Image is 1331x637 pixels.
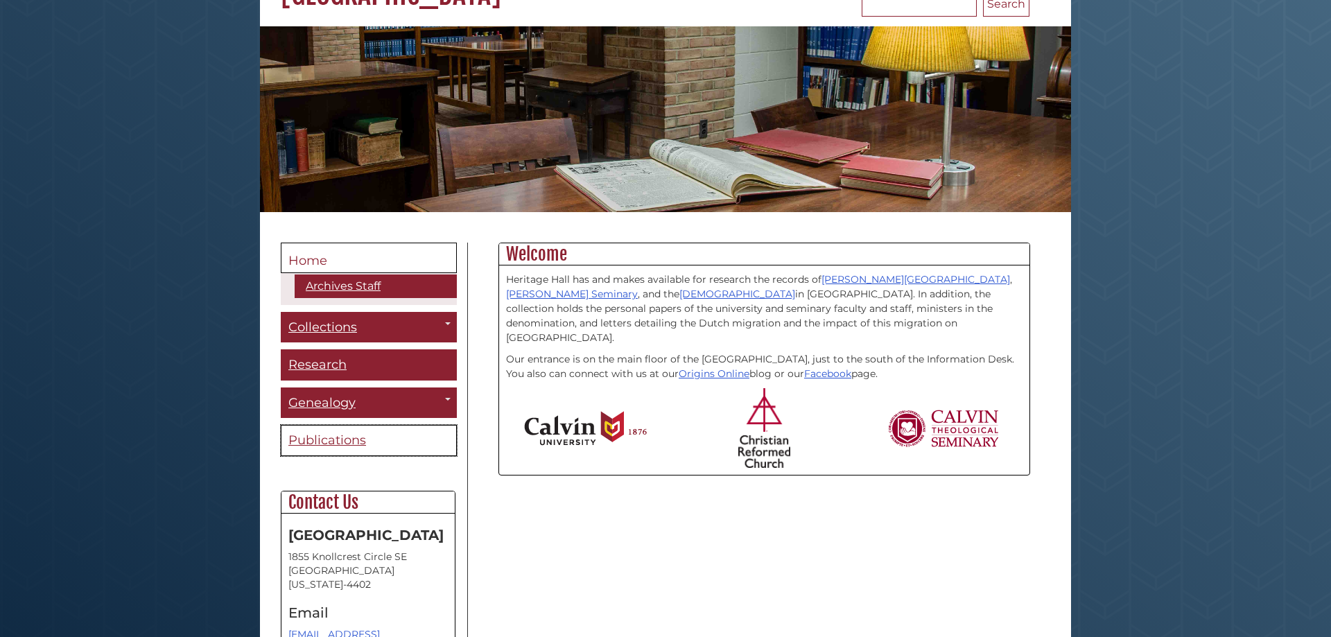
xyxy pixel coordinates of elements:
[288,605,448,620] h4: Email
[281,387,457,419] a: Genealogy
[281,312,457,343] a: Collections
[281,425,457,456] a: Publications
[506,288,638,300] a: [PERSON_NAME] Seminary
[288,357,347,372] span: Research
[887,410,1000,447] img: Calvin Theological Seminary
[288,527,444,543] strong: [GEOGRAPHIC_DATA]
[499,243,1029,265] h2: Welcome
[506,352,1023,381] p: Our entrance is on the main floor of the [GEOGRAPHIC_DATA], just to the south of the Information ...
[738,388,790,468] img: Christian Reformed Church
[288,550,448,591] address: 1855 Knollcrest Circle SE [GEOGRAPHIC_DATA][US_STATE]-4402
[288,395,356,410] span: Genealogy
[524,411,647,446] img: Calvin University
[679,367,749,380] a: Origins Online
[288,320,357,335] span: Collections
[679,288,795,300] a: [DEMOGRAPHIC_DATA]
[804,367,851,380] a: Facebook
[821,273,1010,286] a: [PERSON_NAME][GEOGRAPHIC_DATA]
[281,243,457,273] a: Home
[295,274,457,298] a: Archives Staff
[281,349,457,381] a: Research
[506,272,1023,345] p: Heritage Hall has and makes available for research the records of , , and the in [GEOGRAPHIC_DATA...
[288,433,366,448] span: Publications
[281,491,455,514] h2: Contact Us
[288,253,327,268] span: Home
